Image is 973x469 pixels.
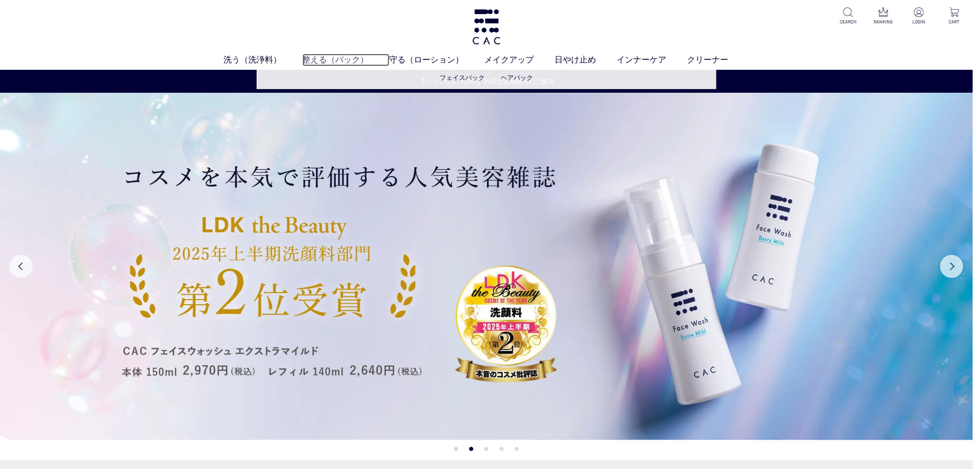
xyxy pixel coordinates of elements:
a: 日やけ止め [555,54,617,66]
a: SEARCH [837,7,859,25]
button: 2 of 5 [469,447,474,451]
a: RANKING [872,7,895,25]
a: クリーナー [687,54,750,66]
a: 守る（ローション） [389,54,485,66]
p: CART [943,18,966,25]
img: logo [471,9,502,45]
a: フェイスパック [440,74,485,81]
p: RANKING [872,18,895,25]
a: インナーケア [617,54,687,66]
a: 整える（パック） [303,54,389,66]
a: ヘアパック [501,74,533,81]
p: SEARCH [837,18,859,25]
a: LOGIN [908,7,930,25]
a: 【いつでも10％OFF】お得な定期購入のご案内 [0,77,973,86]
button: 5 of 5 [515,447,519,451]
button: 1 of 5 [454,447,458,451]
button: 3 of 5 [485,447,489,451]
a: CART [943,7,966,25]
button: Next [940,255,963,278]
a: 洗う（洗浄料） [224,54,303,66]
a: メイクアップ [485,54,555,66]
button: Previous [10,255,33,278]
button: 4 of 5 [500,447,504,451]
p: LOGIN [908,18,930,25]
